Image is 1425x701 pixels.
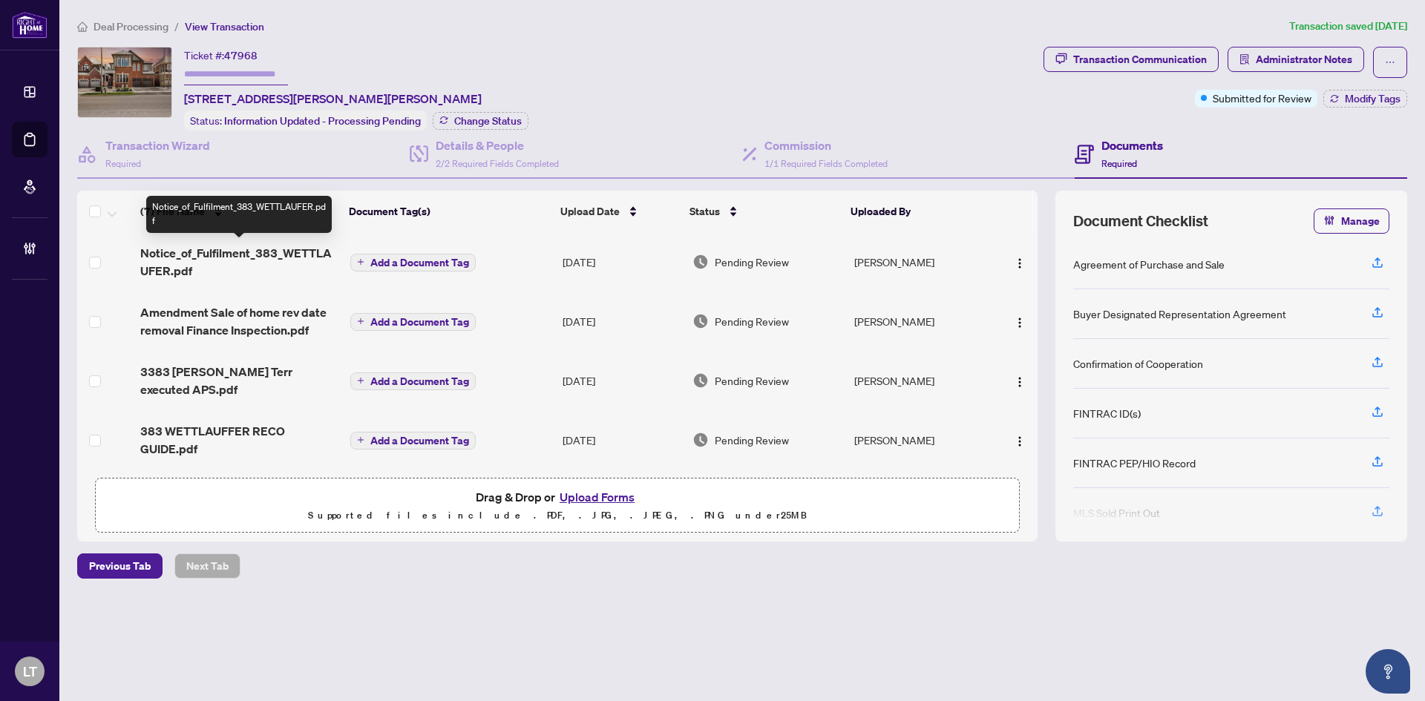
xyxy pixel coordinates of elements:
span: Document Checklist [1073,211,1208,231]
article: Transaction saved [DATE] [1289,18,1407,35]
img: Document Status [692,372,709,389]
span: 3383 [PERSON_NAME] Terr executed APS.pdf [140,363,338,398]
span: Upload Date [560,203,620,220]
p: Supported files include .PDF, .JPG, .JPEG, .PNG under 25 MB [105,507,1010,524]
span: Add a Document Tag [370,376,469,386]
button: Open asap [1366,649,1410,694]
button: Add a Document Tag [350,312,476,331]
button: Transaction Communication [1044,47,1219,72]
span: Add a Document Tag [370,435,469,446]
span: plus [357,258,364,266]
span: Pending Review [715,372,789,389]
button: Add a Document Tag [350,430,476,450]
button: Add a Document Tag [350,313,476,331]
td: [PERSON_NAME] [848,232,992,292]
span: Pending Review [715,313,789,329]
button: Next Tab [174,553,240,579]
span: Add a Document Tag [370,317,469,327]
span: Manage [1341,209,1380,233]
img: IMG-W12146728_1.jpg [78,47,171,117]
span: View Transaction [185,20,264,33]
img: Logo [1014,317,1026,329]
span: [STREET_ADDRESS][PERSON_NAME][PERSON_NAME] [184,90,482,108]
h4: Documents [1101,136,1163,154]
span: Add a Document Tag [370,257,469,268]
td: [DATE] [557,351,687,410]
span: Pending Review [715,432,789,448]
img: Document Status [692,254,709,270]
td: [PERSON_NAME] [848,351,992,410]
img: Logo [1014,257,1026,269]
td: [PERSON_NAME] [848,410,992,470]
td: [DATE] [557,470,687,529]
span: Submitted for Review [1213,90,1311,106]
div: Transaction Communication [1073,47,1207,71]
button: Add a Document Tag [350,371,476,390]
button: Add a Document Tag [350,252,476,271]
img: Document Status [692,313,709,329]
span: plus [357,317,364,325]
div: Notice_of_Fulfilment_383_WETTLAUFER.pdf [146,196,332,233]
span: home [77,22,88,32]
span: Deal Processing [94,20,168,33]
th: Status [684,191,845,232]
span: Notice_of_Fulfilment_383_WETTLAUFER.pdf [140,244,338,280]
span: Modify Tags [1345,93,1401,104]
span: plus [357,436,364,444]
th: Upload Date [554,191,684,232]
span: Drag & Drop or [476,487,639,507]
li: / [174,18,179,35]
button: Add a Document Tag [350,432,476,450]
span: Amendment Sale of home rev date removal Finance Inspection.pdf [140,303,338,339]
span: 383 WETTLAUFFER RECO GUIDE.pdf [140,422,338,458]
span: Administrator Notes [1256,47,1352,71]
span: Required [1101,158,1137,169]
span: Drag & Drop orUpload FormsSupported files include .PDF, .JPG, .JPEG, .PNG under25MB [96,478,1019,533]
span: Information Updated - Processing Pending [224,114,421,128]
th: Uploaded By [845,191,987,232]
button: Administrator Notes [1228,47,1364,72]
span: Status [689,203,720,220]
button: Modify Tags [1323,90,1407,108]
h4: Transaction Wizard [105,136,210,154]
span: 2/2 Required Fields Completed [436,158,559,169]
h4: Commission [764,136,888,154]
span: Change Status [454,116,522,126]
button: Upload Forms [555,487,639,507]
img: Logo [1014,376,1026,388]
div: Buyer Designated Representation Agreement [1073,306,1286,322]
img: Logo [1014,435,1026,447]
td: [PERSON_NAME] [848,292,992,351]
span: LT [23,661,37,682]
div: FINTRAC ID(s) [1073,405,1141,421]
th: (7) File Name [134,191,344,232]
button: Add a Document Tag [350,372,476,390]
div: Agreement of Purchase and Sale [1073,256,1225,272]
th: Document Tag(s) [343,191,554,232]
button: Logo [1008,250,1032,274]
td: [DATE] [557,410,687,470]
td: [PERSON_NAME] [848,470,992,529]
span: Required [105,158,141,169]
td: [DATE] [557,232,687,292]
button: Logo [1008,309,1032,333]
img: Document Status [692,432,709,448]
button: Add a Document Tag [350,254,476,271]
span: (7) File Name [140,203,205,220]
div: FINTRAC PEP/HIO Record [1073,455,1196,471]
span: Previous Tab [89,554,151,578]
div: Confirmation of Cooperation [1073,355,1203,372]
div: Ticket #: [184,47,258,64]
button: Change Status [433,112,528,130]
div: Status: [184,111,427,131]
button: Logo [1008,369,1032,392]
span: plus [357,377,364,384]
span: solution [1239,54,1250,65]
span: ellipsis [1385,57,1395,68]
span: 47968 [224,49,258,62]
button: Logo [1008,428,1032,452]
td: [DATE] [557,292,687,351]
span: 1/1 Required Fields Completed [764,158,888,169]
span: Pending Review [715,254,789,270]
h4: Details & People [436,136,559,154]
